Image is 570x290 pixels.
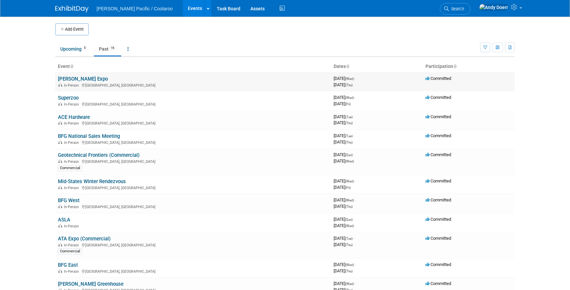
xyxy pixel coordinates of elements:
span: In-Person [64,121,81,126]
span: [DATE] [334,236,355,241]
a: Sort by Participation Type [453,64,456,69]
span: (Thu) [345,243,353,247]
span: (Thu) [345,205,353,208]
a: [PERSON_NAME] Expo [58,76,108,82]
div: [GEOGRAPHIC_DATA], [GEOGRAPHIC_DATA] [58,268,328,274]
span: Committed [426,262,451,267]
span: (Fri) [345,102,351,106]
span: - [355,281,356,286]
a: Sort by Event Name [70,64,73,69]
span: (Sun) [345,218,353,221]
span: [DATE] [334,158,354,163]
th: Participation [423,61,515,72]
div: [GEOGRAPHIC_DATA], [GEOGRAPHIC_DATA] [58,140,328,145]
span: (Wed) [345,179,354,183]
span: [DATE] [334,197,356,202]
span: (Thu) [345,269,353,273]
span: Committed [426,152,451,157]
span: [DATE] [334,114,355,119]
div: [GEOGRAPHIC_DATA], [GEOGRAPHIC_DATA] [58,101,328,107]
div: [GEOGRAPHIC_DATA], [GEOGRAPHIC_DATA] [58,185,328,190]
span: (Wed) [345,159,354,163]
span: - [355,95,356,100]
span: - [354,217,355,222]
img: In-Person Event [58,159,62,163]
img: In-Person Event [58,83,62,87]
span: 5 [82,46,88,51]
div: [GEOGRAPHIC_DATA], [GEOGRAPHIC_DATA] [58,158,328,164]
div: Commercial [58,165,82,171]
button: Add Event [55,23,89,35]
span: [DATE] [334,281,356,286]
a: Geotechnical Frontiers (Commercial) [58,152,140,158]
img: In-Person Event [58,205,62,208]
span: Committed [426,133,451,138]
span: Committed [426,281,451,286]
span: [DATE] [334,120,353,125]
span: - [354,236,355,241]
a: ATA Expo (Commercial) [58,236,111,242]
div: [GEOGRAPHIC_DATA], [GEOGRAPHIC_DATA] [58,242,328,247]
span: [DATE] [334,152,355,157]
span: [DATE] [334,95,356,100]
span: (Thu) [345,121,353,125]
th: Event [55,61,331,72]
a: Search [440,3,470,15]
span: [DATE] [334,185,351,190]
span: (Wed) [345,77,354,81]
img: In-Person Event [58,102,62,106]
img: In-Person Event [58,243,62,246]
span: In-Person [64,269,81,274]
a: BFG East [58,262,78,268]
a: [PERSON_NAME] Greenhouse [58,281,124,287]
span: [DATE] [334,268,353,273]
a: BFG National Sales Meeting [58,133,120,139]
span: (Wed) [345,224,354,228]
a: ASLA [58,217,70,223]
span: Committed [426,178,451,183]
span: [PERSON_NAME] Pacific / Coolaroo [97,6,173,11]
span: [DATE] [334,217,355,222]
span: In-Person [64,243,81,247]
span: (Wed) [345,282,354,286]
img: Andy Doerr [479,4,508,11]
img: In-Person Event [58,269,62,273]
span: - [355,178,356,183]
span: (Fri) [345,186,351,189]
span: (Tue) [345,237,353,240]
span: - [354,133,355,138]
img: In-Person Event [58,186,62,189]
a: Sort by Start Date [346,64,349,69]
th: Dates [331,61,423,72]
span: - [355,197,356,202]
span: Committed [426,76,451,81]
span: Committed [426,95,451,100]
img: ExhibitDay [55,6,89,12]
span: [DATE] [334,204,353,209]
img: In-Person Event [58,141,62,144]
span: In-Person [64,224,81,228]
span: 16 [109,46,116,51]
span: In-Person [64,141,81,145]
span: [DATE] [334,140,353,145]
span: In-Person [64,83,81,88]
span: In-Person [64,102,81,107]
span: (Wed) [345,263,354,267]
img: In-Person Event [58,224,62,227]
div: [GEOGRAPHIC_DATA], [GEOGRAPHIC_DATA] [58,204,328,209]
span: [DATE] [334,76,356,81]
span: - [355,262,356,267]
span: (Tue) [345,134,353,138]
span: [DATE] [334,262,356,267]
span: Committed [426,114,451,119]
div: [GEOGRAPHIC_DATA], [GEOGRAPHIC_DATA] [58,120,328,126]
span: Committed [426,236,451,241]
span: In-Person [64,159,81,164]
span: [DATE] [334,133,355,138]
span: [DATE] [334,178,356,183]
a: BFG West [58,197,80,203]
span: (Thu) [345,83,353,87]
span: [DATE] [334,101,351,106]
span: [DATE] [334,82,353,87]
span: (Sun) [345,153,353,157]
